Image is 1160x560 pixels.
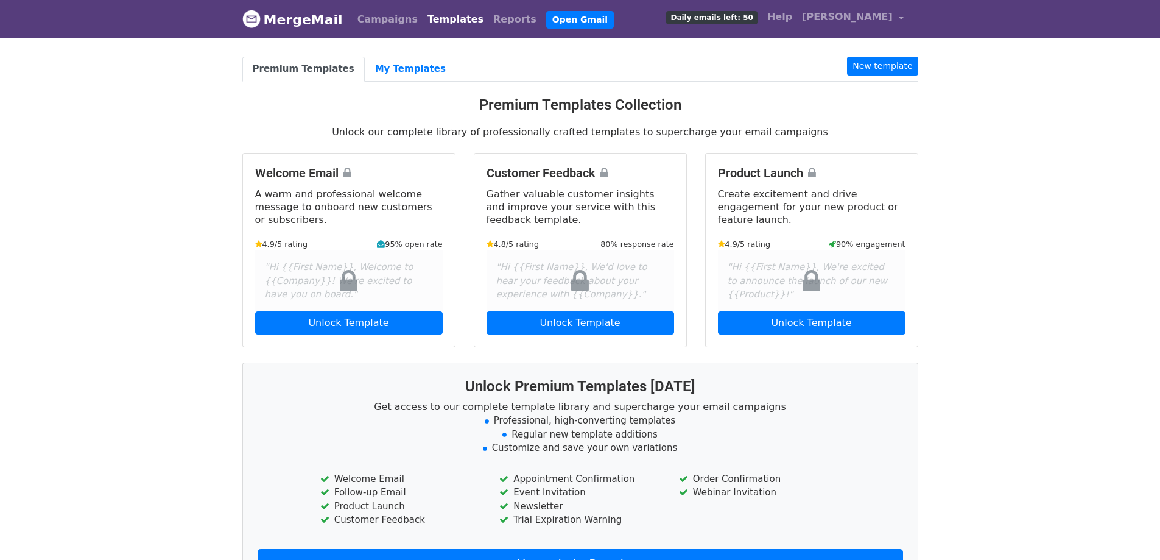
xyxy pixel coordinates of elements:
[666,11,757,24] span: Daily emails left: 50
[258,400,903,413] p: Get access to our complete template library and supercharge your email campaigns
[718,311,905,335] a: Unlock Template
[320,486,481,500] li: Follow-up Email
[423,7,488,32] a: Templates
[718,188,905,226] p: Create excitement and drive engagement for your new product or feature launch.
[718,238,771,250] small: 4.9/5 rating
[353,7,423,32] a: Campaigns
[377,238,442,250] small: 95% open rate
[546,11,614,29] a: Open Gmail
[258,428,903,442] li: Regular new template additions
[679,486,840,500] li: Webinar Invitation
[661,5,762,29] a: Daily emails left: 50
[258,441,903,455] li: Customize and save your own variations
[242,7,343,32] a: MergeMail
[797,5,908,34] a: [PERSON_NAME]
[679,472,840,486] li: Order Confirmation
[802,10,893,24] span: [PERSON_NAME]
[258,378,903,395] h3: Unlock Premium Templates [DATE]
[829,238,905,250] small: 90% engagement
[718,250,905,311] div: "Hi {{First Name}}, We're excited to announce the launch of our new {{Product}}!"
[762,5,797,29] a: Help
[255,166,443,180] h4: Welcome Email
[499,500,660,514] li: Newsletter
[320,513,481,527] li: Customer Feedback
[487,166,674,180] h4: Customer Feedback
[600,238,673,250] small: 80% response rate
[320,472,481,486] li: Welcome Email
[847,57,918,76] a: New template
[487,311,674,335] a: Unlock Template
[365,57,456,82] a: My Templates
[242,57,365,82] a: Premium Templates
[487,238,540,250] small: 4.8/5 rating
[488,7,541,32] a: Reports
[499,513,660,527] li: Trial Expiration Warning
[487,250,674,311] div: "Hi {{First Name}}, We'd love to hear your feedback about your experience with {{Company}}."
[255,188,443,226] p: A warm and professional welcome message to onboard new customers or subscribers.
[499,486,660,500] li: Event Invitation
[242,10,261,28] img: MergeMail logo
[258,414,903,428] li: Professional, high-converting templates
[320,500,481,514] li: Product Launch
[255,250,443,311] div: "Hi {{First Name}}, Welcome to {{Company}}! We're excited to have you on board."
[487,188,674,226] p: Gather valuable customer insights and improve your service with this feedback template.
[499,472,660,486] li: Appointment Confirmation
[718,166,905,180] h4: Product Launch
[242,126,918,138] p: Unlock our complete library of professionally crafted templates to supercharge your email campaigns
[1099,502,1160,560] iframe: Chat Widget
[255,238,308,250] small: 4.9/5 rating
[242,96,918,114] h3: Premium Templates Collection
[255,311,443,335] a: Unlock Template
